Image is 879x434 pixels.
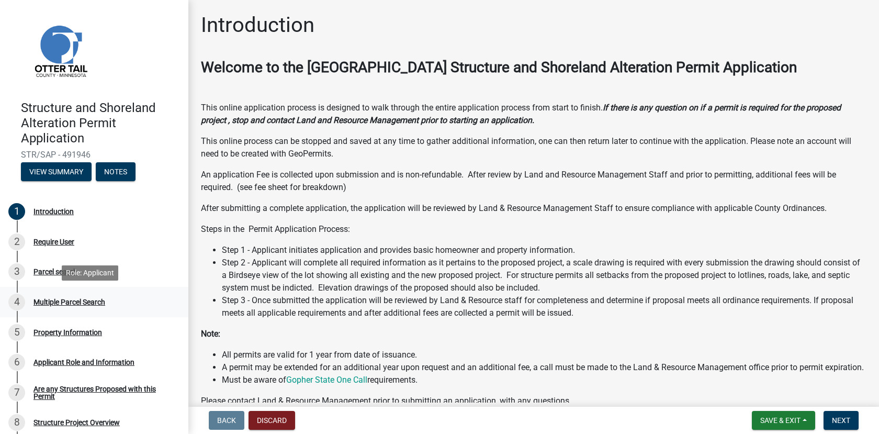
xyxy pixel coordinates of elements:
[33,268,77,275] div: Parcel search
[201,395,866,407] p: Please contact Land & Resource Management prior to submitting an application, with any questions.
[62,265,118,281] div: Role: Applicant
[21,150,167,160] span: STR/SAP - 491946
[222,374,866,386] li: Must be aware of requirements.
[222,257,866,294] li: Step 2 - Applicant will complete all required information as it pertains to the proposed project,...
[8,324,25,341] div: 5
[222,244,866,257] li: Step 1 - Applicant initiates application and provides basic homeowner and property information.
[217,416,236,425] span: Back
[286,375,367,385] a: Gopher State One Call
[8,354,25,371] div: 6
[33,238,74,246] div: Require User
[21,169,92,177] wm-modal-confirm: Summary
[201,329,220,339] strong: Note:
[760,416,801,425] span: Save & Exit
[96,169,136,177] wm-modal-confirm: Notes
[222,361,866,374] li: A permit may be extended for an additional year upon request and an additional fee, a call must b...
[201,135,866,160] p: This online process can be stopped and saved at any time to gather additional information, one ca...
[33,298,105,306] div: Multiple Parcel Search
[8,294,25,310] div: 4
[201,59,797,76] strong: Welcome to the [GEOGRAPHIC_DATA] Structure and Shoreland Alteration Permit Application
[201,103,841,125] strong: If there is any question on if a permit is required for the proposed project , stop and contact L...
[8,263,25,280] div: 3
[8,203,25,220] div: 1
[8,233,25,250] div: 2
[752,411,815,430] button: Save & Exit
[96,162,136,181] button: Notes
[33,385,172,400] div: Are any Structures Proposed with this Permit
[21,11,99,90] img: Otter Tail County, Minnesota
[201,13,314,38] h1: Introduction
[33,419,120,426] div: Structure Project Overview
[21,101,180,146] h4: Structure and Shoreland Alteration Permit Application
[832,416,850,425] span: Next
[209,411,244,430] button: Back
[249,411,295,430] button: Discard
[33,359,134,366] div: Applicant Role and Information
[201,202,866,215] p: After submitting a complete application, the application will be reviewed by Land & Resource Mana...
[201,223,866,236] p: Steps in the Permit Application Process:
[222,349,866,361] li: All permits are valid for 1 year from date of issuance.
[824,411,859,430] button: Next
[33,208,74,215] div: Introduction
[201,102,866,127] p: This online application process is designed to walk through the entire application process from s...
[201,169,866,194] p: An application Fee is collected upon submission and is non-refundable. After review by Land and R...
[8,414,25,431] div: 8
[33,329,102,336] div: Property Information
[222,294,866,319] li: Step 3 - Once submitted the application will be reviewed by Land & Resource staff for completenes...
[21,162,92,181] button: View Summary
[8,384,25,401] div: 7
